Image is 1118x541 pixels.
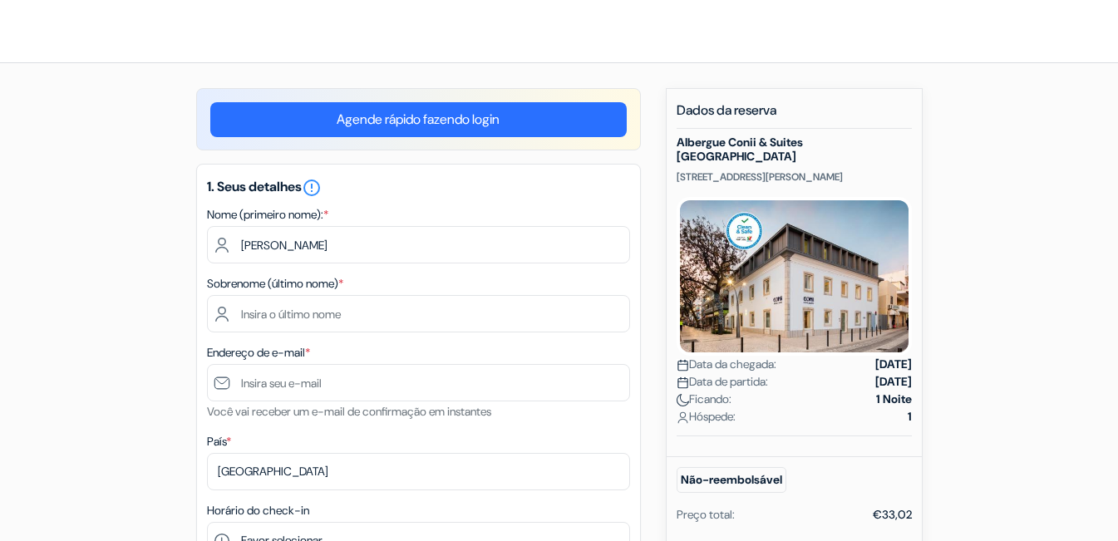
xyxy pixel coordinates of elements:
strong: [DATE] [875,373,912,391]
span: Data da chegada: [677,356,776,373]
input: Insira seu e-mail [207,364,630,401]
a: Agende rápido fazendo login [210,102,627,137]
span: Ficando: [677,391,731,408]
a: error_outline [302,178,322,195]
strong: 1 [908,408,912,425]
strong: 1 Noite [876,391,912,408]
label: Nome (primeiro nome): [207,206,328,224]
h5: Dados da reserva [677,102,912,129]
h5: Albergue Conii & Suites [GEOGRAPHIC_DATA] [677,135,912,164]
label: Sobrenome (último nome) [207,275,343,293]
input: Insira o primeiro nome [207,226,630,263]
label: País [207,433,231,450]
img: calendar.svg [677,359,689,371]
p: [STREET_ADDRESS][PERSON_NAME] [677,170,912,184]
i: error_outline [302,178,322,198]
small: Não-reembolsável [677,467,786,493]
img: user_icon.svg [677,411,689,424]
div: €33,02 [873,506,912,524]
span: Data de partida: [677,373,768,391]
label: Horário do check-in [207,502,309,519]
span: Hóspede: [677,408,736,425]
small: Você vai receber um e-mail de confirmação em instantes [207,404,491,419]
input: Insira o último nome [207,295,630,332]
div: Preço total: [677,506,735,524]
strong: [DATE] [875,356,912,373]
img: moon.svg [677,394,689,406]
img: calendar.svg [677,376,689,389]
img: pt.Albergues.com [20,11,205,52]
label: Endereço de e-mail [207,344,310,361]
h5: 1. Seus detalhes [207,178,630,198]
